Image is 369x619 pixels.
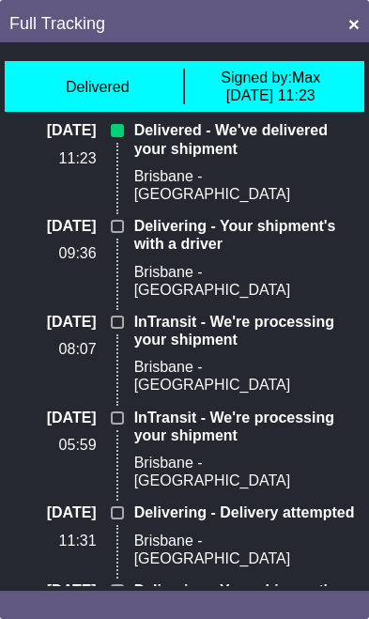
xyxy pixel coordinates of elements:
p: Delivered - We've delivered your shipment [134,121,355,157]
p: Brisbane - [GEOGRAPHIC_DATA] [134,532,355,567]
p: Delivering - Delivery attempted [134,503,355,521]
p: [DATE] [14,121,97,139]
p: Delivering - Your shipment's with a driver [134,217,355,253]
p: 08:07 [14,340,97,358]
p: [DATE] [14,581,97,599]
p: 09:36 [14,244,97,262]
p: Brisbane - [GEOGRAPHIC_DATA] [134,358,355,394]
span: × [348,13,360,35]
p: [DATE] [14,313,97,331]
p: 11:23 [14,149,97,167]
div: Max [DATE] 11:23 [221,69,320,104]
p: InTransit - We're processing your shipment [134,409,355,444]
p: [DATE] [14,503,97,521]
p: [DATE] [14,409,97,426]
p: 11:31 [14,532,97,549]
p: InTransit - We're processing your shipment [134,313,355,348]
p: 05:59 [14,436,97,454]
p: Brisbane - [GEOGRAPHIC_DATA] [134,263,355,299]
p: Delivering - Your shipment's with a driver [134,581,355,617]
p: Brisbane - [GEOGRAPHIC_DATA] [134,167,355,203]
div: Delivered [66,78,130,96]
p: Brisbane - [GEOGRAPHIC_DATA] [134,454,355,489]
span: Signed by: [221,70,292,85]
p: [DATE] [14,217,97,235]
